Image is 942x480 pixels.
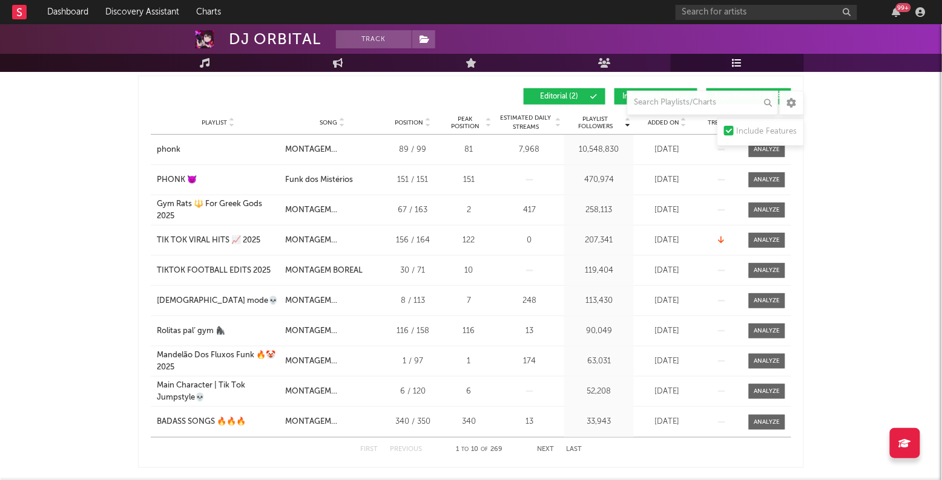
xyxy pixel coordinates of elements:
[737,125,797,139] div: Include Features
[892,7,901,17] button: 99+
[676,5,857,20] input: Search for artists
[157,265,271,277] div: TIKTOK FOOTBALL EDITS 2025
[285,416,380,428] div: MONTAGEM ALUCINANTE
[157,144,180,156] div: phonk
[498,204,561,216] div: 417
[157,325,225,337] div: Rolitas pal’ gym 🦍
[462,447,469,452] span: to
[386,325,440,337] div: 116 / 158
[386,295,440,307] div: 8 / 113
[285,204,380,216] div: MONTAGEM ALUCINANTE
[285,386,380,398] div: MONTAGEM ALUCINANTE
[446,115,484,130] span: Peak Position
[157,144,279,156] a: phonk
[524,88,605,105] button: Editorial(2)
[532,93,587,100] span: Editorial ( 2 )
[157,265,279,277] a: TIKTOK FOOTBALL EDITS 2025
[637,295,697,307] div: [DATE]
[498,416,561,428] div: 13
[386,174,440,186] div: 151 / 151
[285,265,363,277] div: MONTAGEM BOREAL
[567,235,631,247] div: 207,341
[537,446,554,453] button: Next
[637,144,697,156] div: [DATE]
[446,295,492,307] div: 7
[637,235,697,247] div: [DATE]
[390,446,422,453] button: Previous
[157,235,279,247] a: TIK TOK VIRAL HITS 📈 2025
[498,235,561,247] div: 0
[285,325,380,337] div: MONTAGEM ALUCINANTE
[567,144,631,156] div: 10,548,830
[386,416,440,428] div: 340 / 350
[285,174,353,186] div: Funk dos Mistérios
[498,325,561,337] div: 13
[446,443,513,457] div: 1 10 269
[157,174,197,186] div: PHONK 😈
[498,355,561,368] div: 174
[320,119,338,126] span: Song
[285,144,380,156] div: MONTAGEM ALUCINANTE
[157,235,260,247] div: TIK TOK VIRAL HITS 📈 2025
[498,295,561,307] div: 248
[637,325,697,337] div: [DATE]
[386,386,440,398] div: 6 / 120
[285,235,380,247] div: MONTAGEM ALUCINANTE
[498,144,561,156] div: 7,968
[202,119,227,126] span: Playlist
[498,114,554,132] span: Estimated Daily Streams
[637,174,697,186] div: [DATE]
[446,235,492,247] div: 122
[567,295,631,307] div: 113,430
[567,355,631,368] div: 63,031
[706,88,791,105] button: Algorithmic(249)
[386,144,440,156] div: 89 / 99
[386,235,440,247] div: 156 / 164
[285,355,380,368] div: MONTAGEM ALUCINANTE
[446,174,492,186] div: 151
[157,198,279,222] a: Gym Rats 🔱 For Greek Gods 2025
[386,204,440,216] div: 67 / 163
[446,204,492,216] div: 2
[637,204,697,216] div: [DATE]
[567,325,631,337] div: 90,049
[360,446,378,453] button: First
[622,93,679,100] span: Independent ( 18 )
[627,91,779,115] input: Search Playlists/Charts
[446,386,492,398] div: 6
[157,416,246,428] div: BADASS SONGS 🔥🔥🔥
[566,446,582,453] button: Last
[395,119,424,126] span: Position
[567,386,631,398] div: 52,208
[567,204,631,216] div: 258,113
[896,3,911,12] div: 99 +
[336,30,412,48] button: Track
[567,265,631,277] div: 119,404
[229,30,321,48] div: DJ ORBITAL
[648,119,679,126] span: Added On
[157,295,278,307] div: [DEMOGRAPHIC_DATA] mode💀
[157,380,279,403] a: Main Character | Tik Tok Jumpstyle💀
[567,115,624,130] span: Playlist Followers
[446,265,492,277] div: 10
[637,265,697,277] div: [DATE]
[446,355,492,368] div: 1
[481,447,489,452] span: of
[446,325,492,337] div: 116
[567,174,631,186] div: 470,974
[708,119,728,126] span: Trend
[157,349,279,373] a: Mandelão Dos Fluxos Funk 🔥🤡2025
[567,416,631,428] div: 33,943
[637,355,697,368] div: [DATE]
[386,355,440,368] div: 1 / 97
[157,174,279,186] a: PHONK 😈
[446,416,492,428] div: 340
[386,265,440,277] div: 30 / 71
[637,416,697,428] div: [DATE]
[637,386,697,398] div: [DATE]
[614,88,697,105] button: Independent(18)
[157,325,279,337] a: Rolitas pal’ gym 🦍
[157,416,279,428] a: BADASS SONGS 🔥🔥🔥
